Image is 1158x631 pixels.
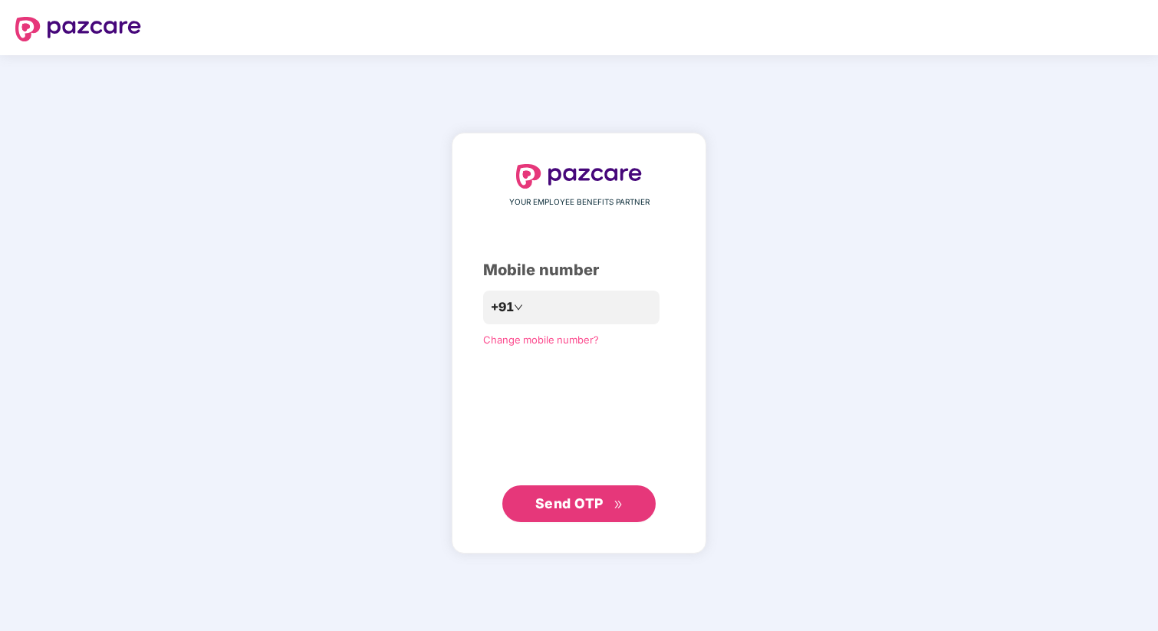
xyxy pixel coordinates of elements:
[509,196,650,209] span: YOUR EMPLOYEE BENEFITS PARTNER
[502,485,656,522] button: Send OTPdouble-right
[514,303,523,312] span: down
[15,17,141,41] img: logo
[483,258,675,282] div: Mobile number
[491,297,514,317] span: +91
[535,495,604,511] span: Send OTP
[614,500,623,510] span: double-right
[483,334,599,346] a: Change mobile number?
[516,164,642,189] img: logo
